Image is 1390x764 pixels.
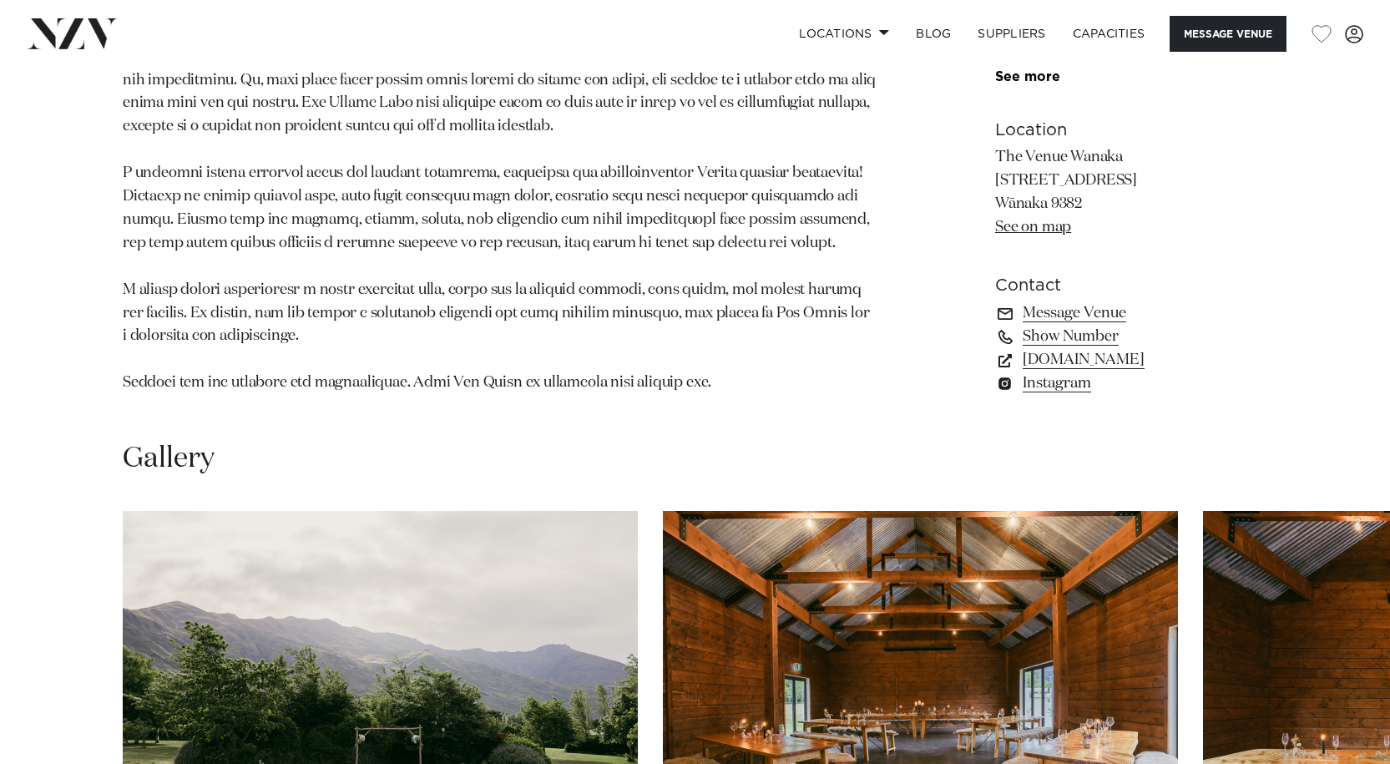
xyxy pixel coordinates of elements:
[995,273,1267,298] h6: Contact
[995,372,1267,395] a: Instagram
[995,147,1267,240] p: The Venue Wanaka [STREET_ADDRESS] Wānaka 9382
[902,16,964,52] a: BLOG
[786,16,902,52] a: Locations
[964,16,1059,52] a: SUPPLIERS
[995,348,1267,372] a: [DOMAIN_NAME]
[995,119,1267,144] h6: Location
[123,440,215,478] h2: Gallery
[995,325,1267,348] a: Show Number
[1170,16,1286,52] button: Message Venue
[995,220,1071,235] a: See on map
[995,301,1267,325] a: Message Venue
[27,18,118,48] img: nzv-logo.png
[1059,16,1159,52] a: Capacities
